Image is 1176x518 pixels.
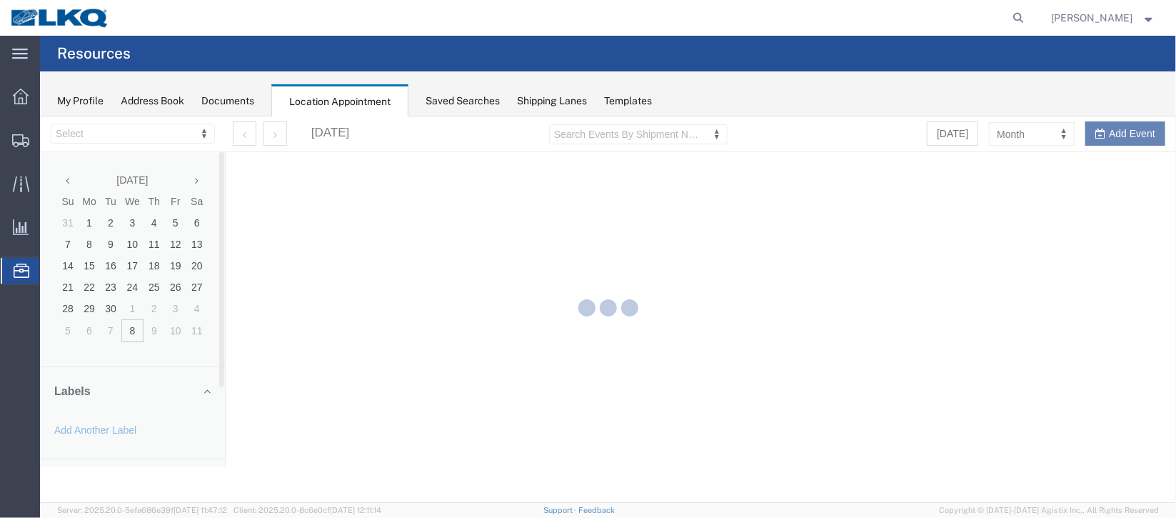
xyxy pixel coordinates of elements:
[1051,9,1157,26] button: [PERSON_NAME]
[271,84,408,117] div: Location Appointment
[330,506,381,514] span: [DATE] 12:11:14
[57,36,131,71] h4: Resources
[543,506,579,514] a: Support
[121,94,184,109] div: Address Book
[233,506,381,514] span: Client: 2025.20.0-8c6e0cf
[10,7,110,29] img: logo
[201,94,254,109] div: Documents
[578,506,615,514] a: Feedback
[174,506,227,514] span: [DATE] 11:47:12
[1052,10,1133,26] span: Christopher Sanchez
[57,94,104,109] div: My Profile
[57,506,227,514] span: Server: 2025.20.0-5efa686e39f
[604,94,652,109] div: Templates
[517,94,587,109] div: Shipping Lanes
[426,94,500,109] div: Saved Searches
[939,504,1159,517] span: Copyright © [DATE]-[DATE] Agistix Inc., All Rights Reserved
